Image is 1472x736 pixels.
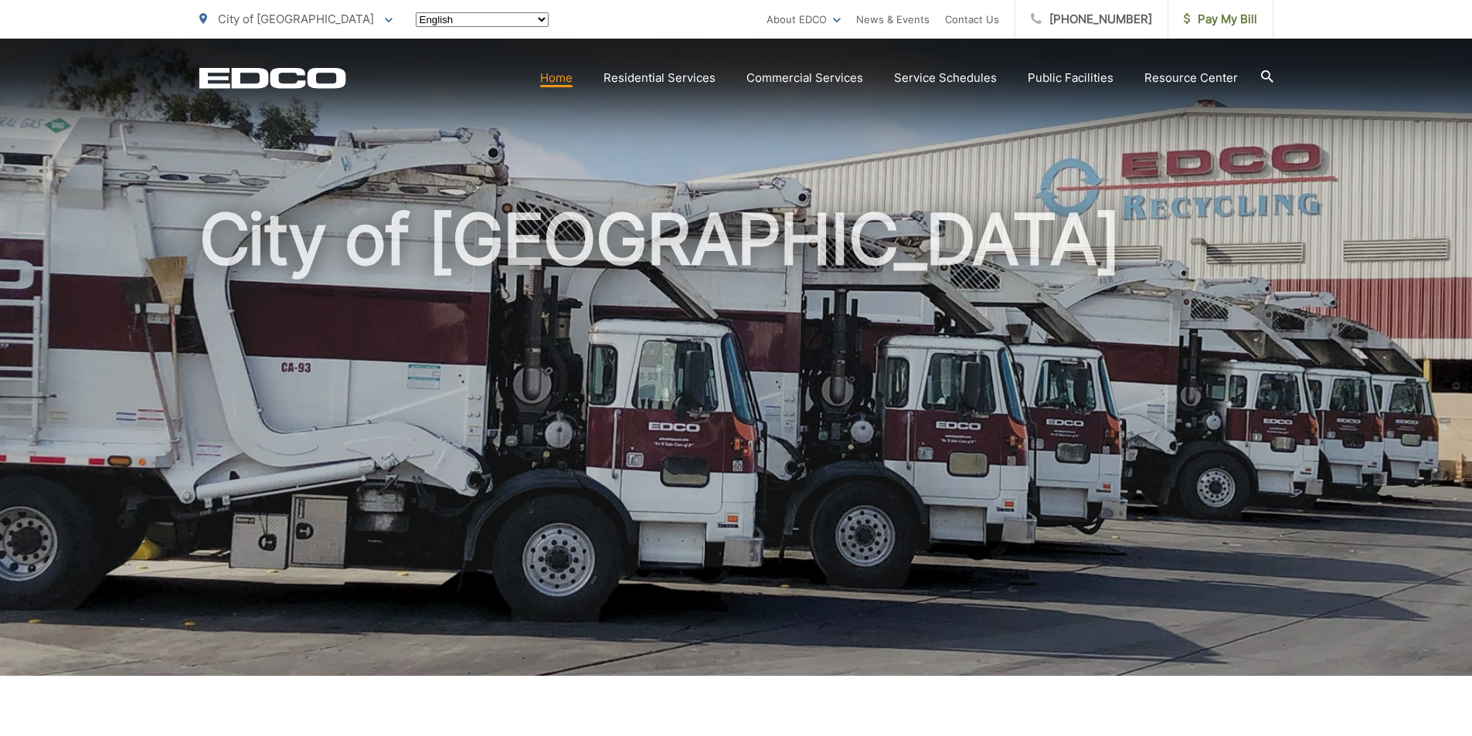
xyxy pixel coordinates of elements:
a: About EDCO [767,10,841,29]
select: Select a language [416,12,549,27]
a: Residential Services [603,69,716,87]
a: Contact Us [945,10,999,29]
a: Home [540,69,573,87]
span: City of [GEOGRAPHIC_DATA] [218,12,374,26]
a: Commercial Services [746,69,863,87]
a: Public Facilities [1028,69,1113,87]
span: Pay My Bill [1184,10,1257,29]
a: Service Schedules [894,69,997,87]
a: News & Events [856,10,930,29]
a: EDCD logo. Return to the homepage. [199,67,346,89]
a: Resource Center [1144,69,1238,87]
h1: City of [GEOGRAPHIC_DATA] [199,201,1273,690]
